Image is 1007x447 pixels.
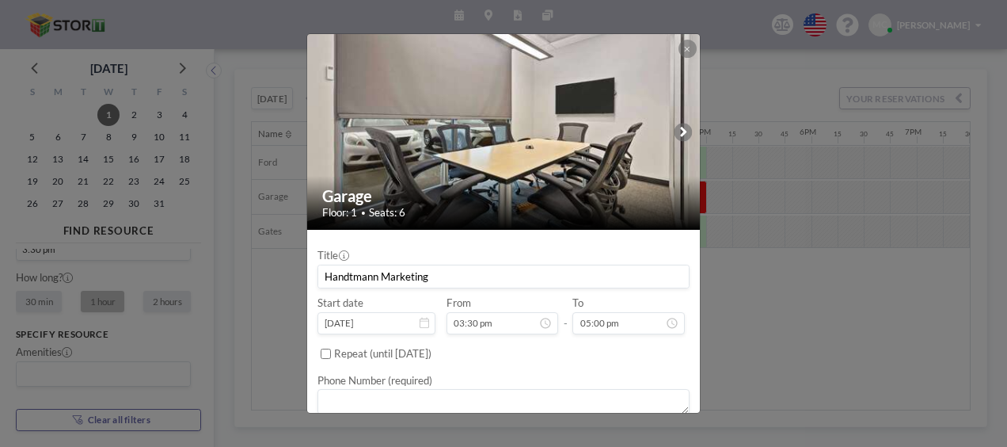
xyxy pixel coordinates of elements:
span: Floor: 1 [322,206,357,220]
label: From [446,296,471,310]
label: Start date [317,296,363,310]
label: Repeat (until [DATE]) [334,347,431,361]
input: Monica's reservation [318,266,689,288]
h2: Garage [322,186,686,206]
span: • [361,208,366,217]
label: To [572,296,583,310]
span: Seats: 6 [369,206,405,220]
label: Title [317,249,348,262]
span: - [564,301,568,330]
label: Phone Number (required) [317,374,432,388]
